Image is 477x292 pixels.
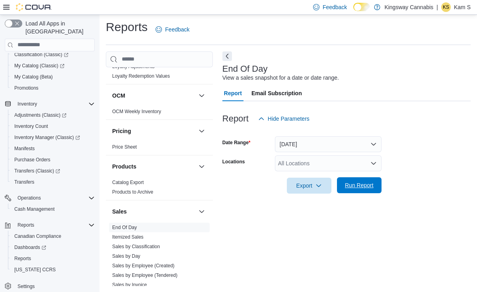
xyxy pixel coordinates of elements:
button: Sales [112,208,195,216]
a: Classification (Classic) [8,49,98,60]
a: Manifests [11,144,38,153]
a: Adjustments (Classic) [11,110,70,120]
span: Feedback [323,3,347,11]
button: My Catalog (Beta) [8,71,98,82]
img: Cova [16,3,52,11]
button: Cash Management [8,204,98,215]
div: Kam S [441,2,451,12]
a: Classification (Classic) [11,50,72,59]
a: Loyalty Adjustments [112,64,155,69]
button: Sales [197,207,206,216]
span: Load All Apps in [GEOGRAPHIC_DATA] [22,20,95,35]
a: Loyalty Redemption Values [112,73,170,79]
a: Purchase Orders [11,155,54,165]
a: Promotions [11,83,42,93]
span: Transfers [14,179,34,185]
div: View a sales snapshot for a date or date range. [222,74,339,82]
label: Locations [222,159,245,165]
span: Purchase Orders [11,155,95,165]
a: My Catalog (Beta) [11,72,56,82]
a: Reports [11,254,34,263]
a: Inventory Manager (Classic) [11,133,83,142]
button: Inventory [14,99,40,109]
span: Purchase Orders [14,157,51,163]
button: Hide Parameters [255,111,313,127]
span: Inventory Manager (Classic) [14,134,80,141]
button: Inventory Count [8,121,98,132]
span: Dashboards [14,244,46,251]
span: Transfers (Classic) [11,166,95,176]
button: Canadian Compliance [8,231,98,242]
div: Loyalty [106,62,213,84]
a: Inventory Count [11,122,51,131]
span: KS [443,2,449,12]
a: [US_STATE] CCRS [11,265,59,274]
button: Settings [2,280,98,292]
label: Date Range [222,139,251,146]
span: Reports [14,255,31,262]
h1: Reports [106,19,148,35]
span: Settings [14,281,95,291]
span: Transfers [11,177,95,187]
h3: End Of Day [222,64,268,74]
span: Promotions [11,83,95,93]
span: Classification (Classic) [14,51,68,58]
span: Operations [14,193,95,203]
span: Dark Mode [353,11,354,12]
button: Pricing [197,126,206,136]
span: My Catalog (Classic) [11,61,95,71]
h3: Products [112,163,136,170]
h3: OCM [112,92,125,100]
a: Products to Archive [112,189,153,195]
button: Run Report [337,177,382,193]
div: Products [106,178,213,200]
a: Price Sheet [112,144,137,150]
a: Inventory Manager (Classic) [8,132,98,143]
span: Inventory Count [11,122,95,131]
span: Promotions [14,85,39,91]
a: End Of Day [112,225,137,230]
button: Reports [2,219,98,231]
span: Inventory [14,99,95,109]
a: OCM Weekly Inventory [112,109,161,114]
button: Pricing [112,127,195,135]
a: Dashboards [8,242,98,253]
span: Canadian Compliance [11,231,95,241]
span: Cash Management [14,206,55,212]
button: Products [112,163,195,170]
h3: Pricing [112,127,131,135]
a: My Catalog (Classic) [11,61,68,71]
a: Adjustments (Classic) [8,110,98,121]
span: My Catalog (Beta) [11,72,95,82]
span: Reports [18,222,34,228]
button: Transfers [8,176,98,188]
span: Export [292,178,327,194]
a: Dashboards [11,243,49,252]
a: Transfers (Classic) [8,165,98,176]
h3: Sales [112,208,127,216]
p: | [436,2,438,12]
button: Open list of options [370,160,377,167]
button: OCM [197,91,206,100]
button: Next [222,51,232,61]
button: Products [197,162,206,171]
a: Itemized Sales [112,234,144,240]
span: Run Report [345,181,374,189]
p: Kingsway Cannabis [384,2,433,12]
span: Feedback [165,25,189,33]
button: Purchase Orders [8,154,98,165]
span: Operations [18,195,41,201]
button: Reports [8,253,98,264]
span: Reports [14,220,95,230]
span: Inventory [18,101,37,107]
a: Sales by Employee (Tendered) [112,272,177,278]
span: Transfers (Classic) [14,168,60,174]
span: My Catalog (Beta) [14,74,53,80]
span: Washington CCRS [11,265,95,274]
p: Kam S [454,2,471,12]
a: Sales by Day [112,253,140,259]
a: Cash Management [11,204,58,214]
a: Transfers [11,177,37,187]
button: [US_STATE] CCRS [8,264,98,275]
button: Reports [14,220,37,230]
